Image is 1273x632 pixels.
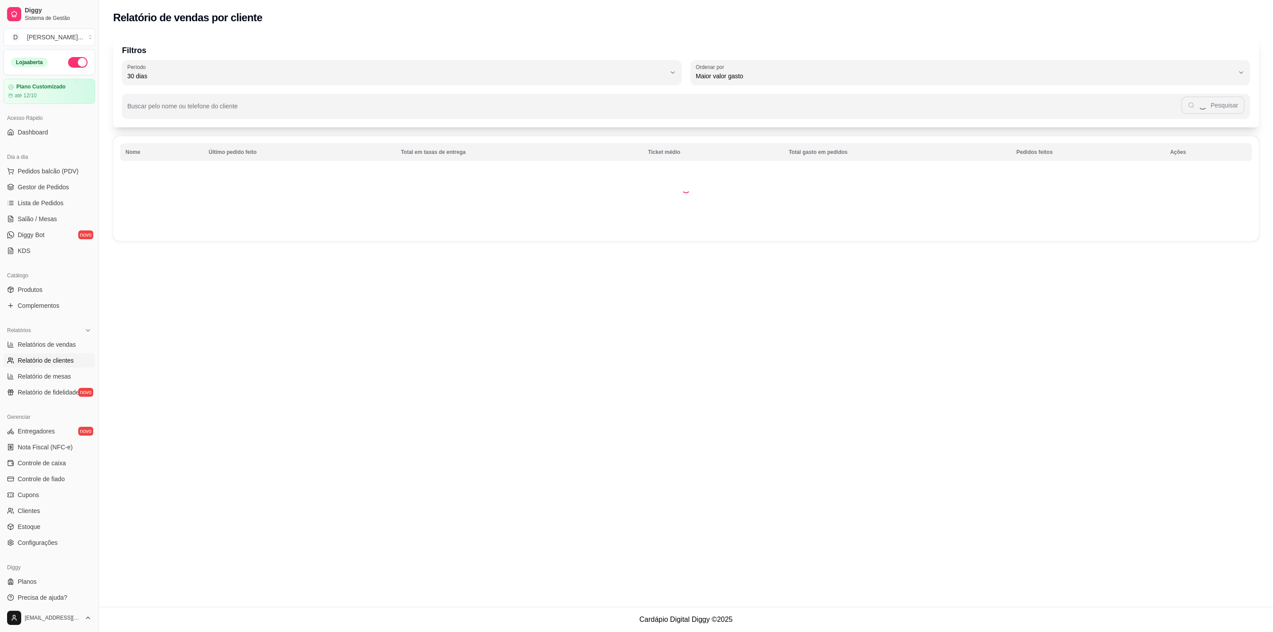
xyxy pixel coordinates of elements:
[18,285,42,294] span: Produtos
[18,443,72,452] span: Nota Fiscal (NFC-e)
[127,105,1181,114] input: Buscar pelo nome ou telefone do cliente
[682,184,690,193] div: Loading
[122,44,1250,57] p: Filtros
[25,15,91,22] span: Sistema de Gestão
[18,230,45,239] span: Diggy Bot
[4,283,95,297] a: Produtos
[4,385,95,399] a: Relatório de fidelidadenovo
[18,522,40,531] span: Estoque
[18,538,57,547] span: Configurações
[4,472,95,486] a: Controle de fiado
[25,614,81,621] span: [EMAIL_ADDRESS][DOMAIN_NAME]
[18,388,79,397] span: Relatório de fidelidade
[113,11,263,25] h2: Relatório de vendas por cliente
[18,427,55,436] span: Entregadores
[18,167,79,176] span: Pedidos balcão (PDV)
[18,490,39,499] span: Cupons
[4,228,95,242] a: Diggy Botnovo
[68,57,88,68] button: Alterar Status
[18,475,65,483] span: Controle de fiado
[4,488,95,502] a: Cupons
[18,459,66,467] span: Controle de caixa
[4,299,95,313] a: Complementos
[27,33,83,42] div: [PERSON_NAME] ...
[696,72,1234,80] span: Maior valor gasto
[4,353,95,368] a: Relatório de clientes
[4,111,95,125] div: Acesso Rápido
[4,560,95,575] div: Diggy
[99,607,1273,632] footer: Cardápio Digital Diggy © 2025
[4,369,95,383] a: Relatório de mesas
[4,125,95,139] a: Dashboard
[7,327,31,334] span: Relatórios
[4,520,95,534] a: Estoque
[18,577,37,586] span: Planos
[18,340,76,349] span: Relatórios de vendas
[15,92,37,99] article: até 12/10
[18,593,67,602] span: Precisa de ajuda?
[18,372,71,381] span: Relatório de mesas
[11,33,20,42] span: D
[4,536,95,550] a: Configurações
[18,183,69,192] span: Gestor de Pedidos
[4,180,95,194] a: Gestor de Pedidos
[127,63,149,71] label: Período
[4,28,95,46] button: Select a team
[4,607,95,628] button: [EMAIL_ADDRESS][DOMAIN_NAME]
[696,63,727,71] label: Ordenar por
[4,456,95,470] a: Controle de caixa
[4,79,95,104] a: Plano Customizadoaté 12/10
[18,506,40,515] span: Clientes
[18,214,57,223] span: Salão / Mesas
[127,72,666,80] span: 30 dias
[4,575,95,589] a: Planos
[690,60,1250,85] button: Ordenar porMaior valor gasto
[4,196,95,210] a: Lista de Pedidos
[18,128,48,137] span: Dashboard
[4,4,95,25] a: DiggySistema de Gestão
[16,84,65,90] article: Plano Customizado
[4,410,95,424] div: Gerenciar
[18,246,30,255] span: KDS
[122,60,682,85] button: Período30 dias
[25,7,91,15] span: Diggy
[18,301,59,310] span: Complementos
[11,57,48,67] div: Loja aberta
[4,590,95,605] a: Precisa de ajuda?
[4,268,95,283] div: Catálogo
[4,337,95,352] a: Relatórios de vendas
[18,199,64,207] span: Lista de Pedidos
[4,212,95,226] a: Salão / Mesas
[4,504,95,518] a: Clientes
[4,244,95,258] a: KDS
[4,424,95,438] a: Entregadoresnovo
[4,440,95,454] a: Nota Fiscal (NFC-e)
[18,356,74,365] span: Relatório de clientes
[4,164,95,178] button: Pedidos balcão (PDV)
[4,150,95,164] div: Dia a dia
